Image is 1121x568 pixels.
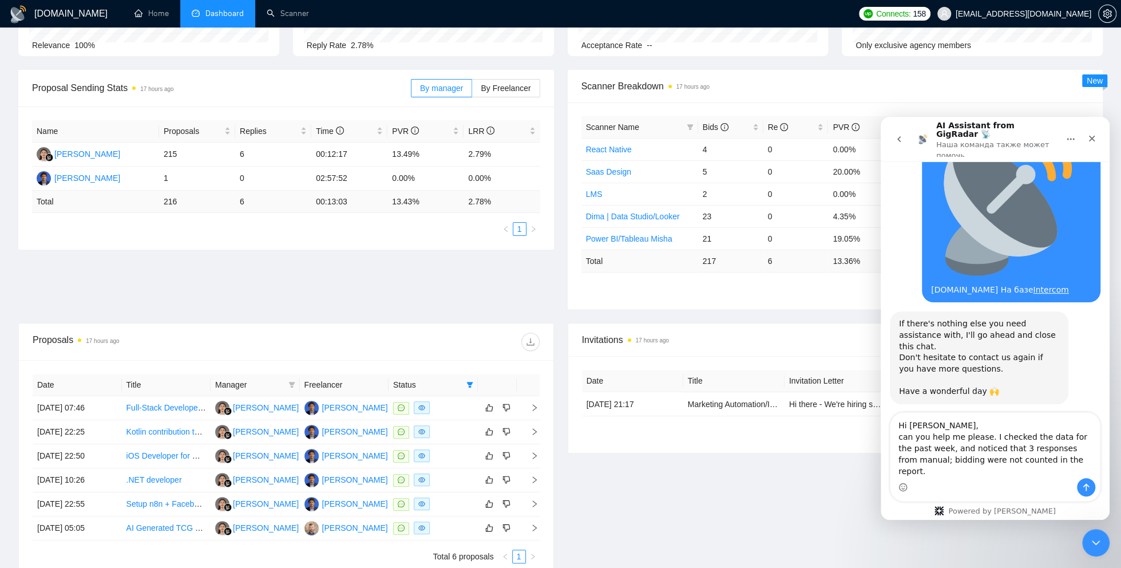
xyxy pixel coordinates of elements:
[1082,529,1110,557] iframe: To enrich screen reader interactions, please activate Accessibility in Grammarly extension settings
[502,427,510,436] span: dislike
[159,120,235,143] th: Proposals
[235,120,311,143] th: Replies
[86,338,119,344] time: 17 hours ago
[940,10,948,18] span: user
[521,524,538,532] span: right
[502,226,509,232] span: left
[286,376,298,393] span: filter
[698,227,763,250] td: 21
[233,474,299,486] div: [PERSON_NAME]
[703,123,728,132] span: Bids
[485,403,493,412] span: like
[499,222,513,236] li: Previous Page
[855,41,971,50] span: Only exclusive agency members
[698,160,763,183] td: 5
[502,523,510,532] span: dislike
[684,119,696,136] span: filter
[122,492,211,516] td: Setup n8n + Facebook campaign creation automation
[482,449,496,463] button: like
[482,401,496,415] button: like
[581,79,1090,93] span: Scanner Breakdown
[322,425,388,438] div: [PERSON_NAME]
[464,167,540,191] td: 0.00%
[398,476,405,483] span: message
[398,428,405,435] span: message
[411,127,419,135] span: info-circle
[192,9,200,17] span: dashboard
[215,451,299,460] a: KK[PERSON_NAME]
[526,222,540,236] button: right
[881,117,1110,520] iframe: To enrich screen reader interactions, please activate Accessibility in Grammarly extension settings
[464,191,540,213] td: 2.78 %
[500,425,513,439] button: dislike
[159,191,235,213] td: 216
[304,425,319,439] img: DU
[126,523,268,532] a: AI Generated TCG Game Design/ UIUX
[581,41,643,50] span: Acceptance Rate
[647,41,652,50] span: --
[485,523,493,532] span: like
[322,449,388,462] div: [PERSON_NAME]
[464,376,476,393] span: filter
[398,500,405,507] span: message
[304,499,388,508] a: DU[PERSON_NAME]
[122,374,211,396] th: Title
[828,160,893,183] td: 20.00%
[481,84,530,93] span: By Freelancer
[1098,5,1116,23] button: setting
[32,81,411,95] span: Proposal Sending Stats
[485,427,493,436] span: like
[54,148,120,160] div: [PERSON_NAME]
[311,191,387,213] td: 00:13:03
[698,138,763,160] td: 4
[485,499,493,508] span: like
[586,212,680,221] a: Dima | Data Studio/Looker
[33,333,286,351] div: Proposals
[215,475,299,484] a: KK[PERSON_NAME]
[763,250,829,272] td: 6
[304,473,319,487] img: DU
[418,452,425,459] span: eye
[224,503,232,511] img: gigradar-bm.png
[134,9,169,18] a: homeHome
[122,420,211,444] td: Kotlin contribution to Bitwarden Open Source Project
[311,143,387,167] td: 00:12:17
[215,499,299,508] a: KK[PERSON_NAME]
[513,222,526,236] li: 1
[828,205,893,227] td: 4.35%
[1098,9,1116,18] a: setting
[304,521,319,535] img: IN
[582,333,1089,347] span: Invitations
[502,553,509,560] span: left
[235,191,311,213] td: 6
[240,125,298,137] span: Replies
[164,125,222,137] span: Proposals
[74,41,95,50] span: 100%
[763,138,829,160] td: 0
[586,234,672,243] a: Power BI/Tableau Misha
[336,127,344,135] span: info-circle
[9,5,27,23] img: logo
[482,521,496,535] button: like
[513,223,526,235] a: 1
[307,41,346,50] span: Reply Rate
[316,127,343,136] span: Time
[833,123,859,132] span: PVR
[33,444,122,468] td: [DATE] 22:50
[526,550,540,563] button: right
[215,449,229,463] img: KK
[502,403,510,412] span: dislike
[521,428,538,436] span: right
[304,475,388,484] a: DU[PERSON_NAME]
[687,124,694,131] span: filter
[485,475,493,484] span: like
[530,226,537,232] span: right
